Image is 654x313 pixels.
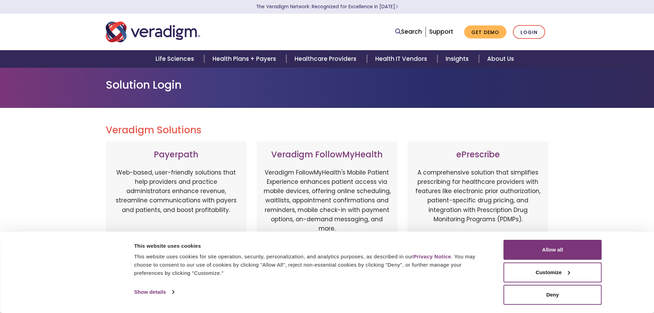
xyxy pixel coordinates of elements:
[395,27,422,36] a: Search
[147,50,204,68] a: Life Sciences
[113,150,240,160] h3: Payerpath
[134,253,488,277] div: This website uses cookies for site operation, security, personalization, and analytics purposes, ...
[106,78,549,91] h1: Solution Login
[413,254,451,259] a: Privacy Notice
[367,50,437,68] a: Health IT Vendors
[264,168,391,233] p: Veradigm FollowMyHealth's Mobile Patient Experience enhances patient access via mobile devices, o...
[464,25,506,39] a: Get Demo
[204,50,286,68] a: Health Plans + Payers
[414,150,541,160] h3: ePrescribe
[504,240,602,260] button: Allow all
[504,285,602,305] button: Deny
[513,25,545,39] a: Login
[286,50,367,68] a: Healthcare Providers
[113,168,240,240] p: Web-based, user-friendly solutions that help providers and practice administrators enhance revenu...
[106,21,200,43] img: Veradigm logo
[479,50,522,68] a: About Us
[395,3,398,10] span: Learn More
[414,168,541,240] p: A comprehensive solution that simplifies prescribing for healthcare providers with features like ...
[134,287,174,297] a: Show details
[264,150,391,160] h3: Veradigm FollowMyHealth
[437,50,479,68] a: Insights
[134,242,488,250] div: This website uses cookies
[504,262,602,282] button: Customize
[256,3,398,10] a: The Veradigm Network: Recognized for Excellence in [DATE]Learn More
[429,27,453,36] a: Support
[106,124,549,136] h2: Veradigm Solutions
